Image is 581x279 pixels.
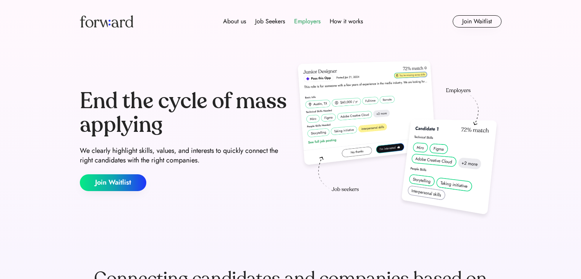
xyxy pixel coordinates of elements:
button: Join Waitlist [80,174,146,191]
div: About us [223,17,246,26]
img: hero-image.png [294,58,502,222]
img: Forward logo [80,15,133,28]
div: Job Seekers [255,17,285,26]
button: Join Waitlist [453,15,502,28]
div: End the cycle of mass applying [80,89,288,136]
div: We clearly highlight skills, values, and interests to quickly connect the right candidates with t... [80,146,288,165]
div: How it works [330,17,363,26]
div: Employers [294,17,320,26]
